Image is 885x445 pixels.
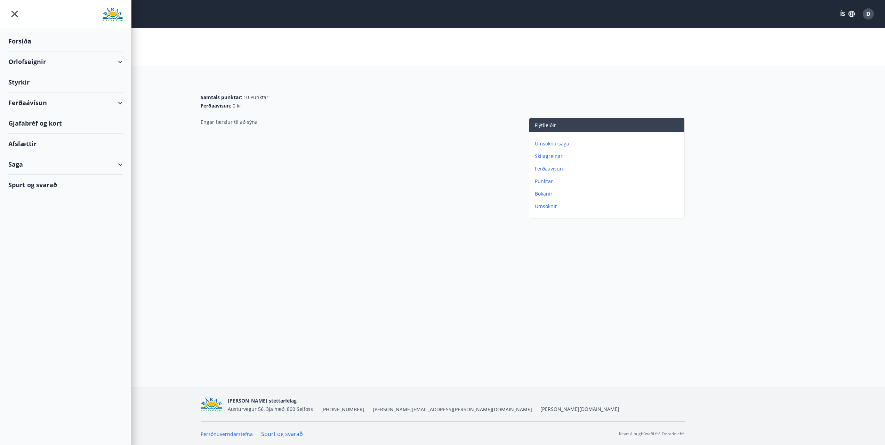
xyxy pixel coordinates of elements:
[243,94,268,101] span: 10 Punktar
[8,72,123,93] div: Styrkir
[8,113,123,134] div: Gjafabréf og kort
[261,430,303,438] a: Spurt og svarað
[535,140,682,147] p: Umsóknarsaga
[619,431,685,437] p: Keyrt á hugbúnaði frá Dorado ehf.
[8,154,123,175] div: Saga
[535,190,682,197] p: Bókanir
[836,8,859,20] button: ÍS
[201,397,223,412] img: Bz2lGXKH3FXEIQKvoQ8VL0Fr0uCiWgfgA3I6fSs8.png
[535,178,682,185] p: Punktar
[8,134,123,154] div: Afslættir
[866,10,870,18] span: D
[228,397,297,404] span: [PERSON_NAME] stéttarfélag
[8,31,123,51] div: Forsíða
[233,102,243,109] span: 0 kr.
[860,6,877,22] button: D
[321,406,364,413] span: [PHONE_NUMBER]
[535,165,682,172] p: Ferðaávísun
[8,51,123,72] div: Orlofseignir
[201,94,242,101] span: Samtals punktar :
[8,175,123,195] div: Spurt og svarað
[8,93,123,113] div: Ferðaávísun
[540,406,619,412] a: [PERSON_NAME][DOMAIN_NAME]
[535,122,556,128] span: Flýtileiðir
[201,102,231,109] span: Ferðaávísun :
[201,431,253,437] a: Persónuverndarstefna
[8,8,21,20] button: menu
[201,119,258,125] span: Engar færslur til að sýna
[103,8,123,22] img: union_logo
[535,203,682,210] p: Umsóknir
[535,153,682,160] p: Skilagreinar
[228,406,313,412] span: Austurvegur 56, 3ja hæð, 800 Selfoss
[373,406,532,413] span: [PERSON_NAME][EMAIL_ADDRESS][PERSON_NAME][DOMAIN_NAME]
